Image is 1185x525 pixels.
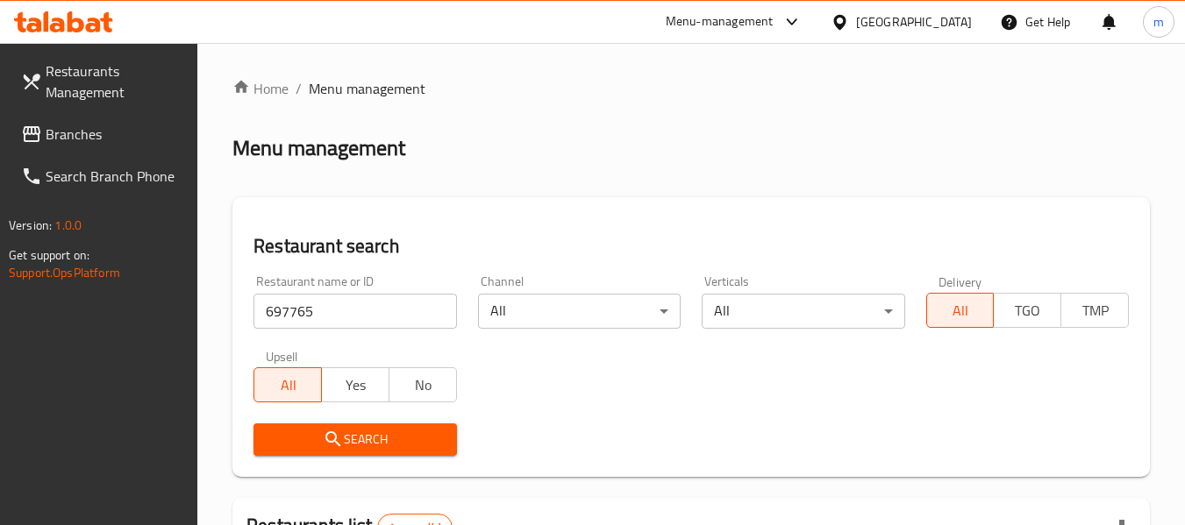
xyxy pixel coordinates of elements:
[253,233,1129,259] h2: Restaurant search
[232,78,289,99] a: Home
[266,350,298,362] label: Upsell
[54,214,82,237] span: 1.0.0
[309,78,425,99] span: Menu management
[321,367,389,402] button: Yes
[1060,293,1129,328] button: TMP
[253,367,322,402] button: All
[253,294,456,329] input: Search for restaurant name or ID..
[232,134,405,162] h2: Menu management
[702,294,904,329] div: All
[993,293,1061,328] button: TGO
[934,298,988,323] span: All
[261,372,315,398] span: All
[939,275,982,287] label: Delivery
[7,155,198,197] a: Search Branch Phone
[389,367,457,402] button: No
[46,124,184,145] span: Branches
[296,78,302,99] li: /
[7,113,198,155] a: Branches
[9,214,52,237] span: Version:
[9,261,120,284] a: Support.OpsPlatform
[926,293,995,328] button: All
[46,60,184,103] span: Restaurants Management
[1001,298,1054,323] span: TGO
[856,12,972,32] div: [GEOGRAPHIC_DATA]
[329,372,382,398] span: Yes
[268,429,442,451] span: Search
[9,244,89,266] span: Get support on:
[478,294,681,329] div: All
[253,423,456,456] button: Search
[46,166,184,187] span: Search Branch Phone
[666,11,774,32] div: Menu-management
[396,372,450,398] span: No
[1068,298,1122,323] span: TMP
[7,50,198,113] a: Restaurants Management
[1153,12,1164,32] span: m
[232,78,1150,99] nav: breadcrumb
